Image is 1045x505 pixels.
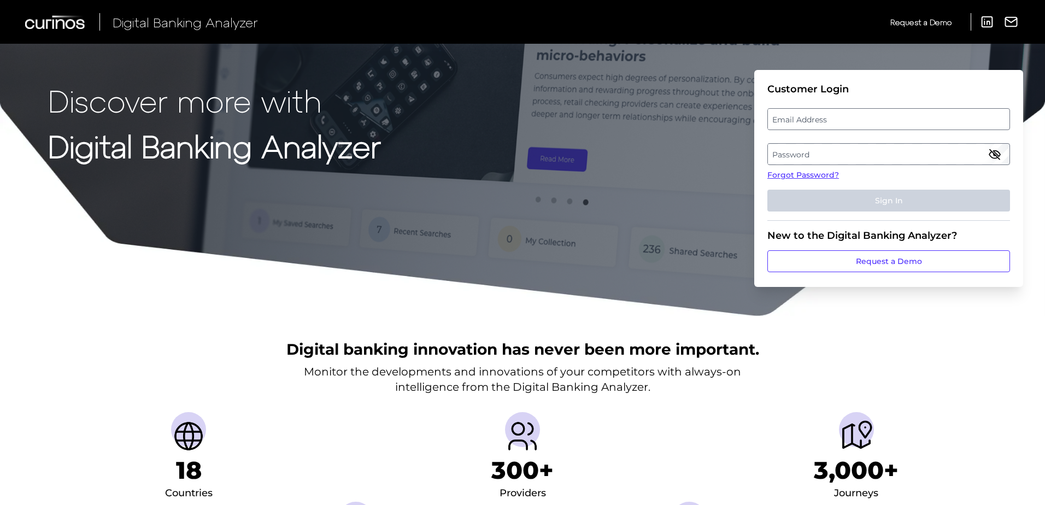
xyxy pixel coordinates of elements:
[767,250,1010,272] a: Request a Demo
[171,419,206,454] img: Countries
[25,15,86,29] img: Curinos
[767,230,1010,242] div: New to the Digital Banking Analyzer?
[286,339,759,360] h2: Digital banking innovation has never been more important.
[48,83,381,118] p: Discover more with
[768,109,1009,129] label: Email Address
[834,485,878,502] div: Journeys
[767,83,1010,95] div: Customer Login
[814,456,899,485] h1: 3,000+
[767,169,1010,181] a: Forgot Password?
[113,14,258,30] span: Digital Banking Analyzer
[491,456,554,485] h1: 300+
[768,144,1009,164] label: Password
[165,485,213,502] div: Countries
[505,419,540,454] img: Providers
[890,13,952,31] a: Request a Demo
[304,364,741,395] p: Monitor the developments and innovations of your competitors with always-on intelligence from the...
[48,127,381,164] strong: Digital Banking Analyzer
[839,419,874,454] img: Journeys
[890,17,952,27] span: Request a Demo
[767,190,1010,212] button: Sign In
[500,485,546,502] div: Providers
[176,456,202,485] h1: 18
